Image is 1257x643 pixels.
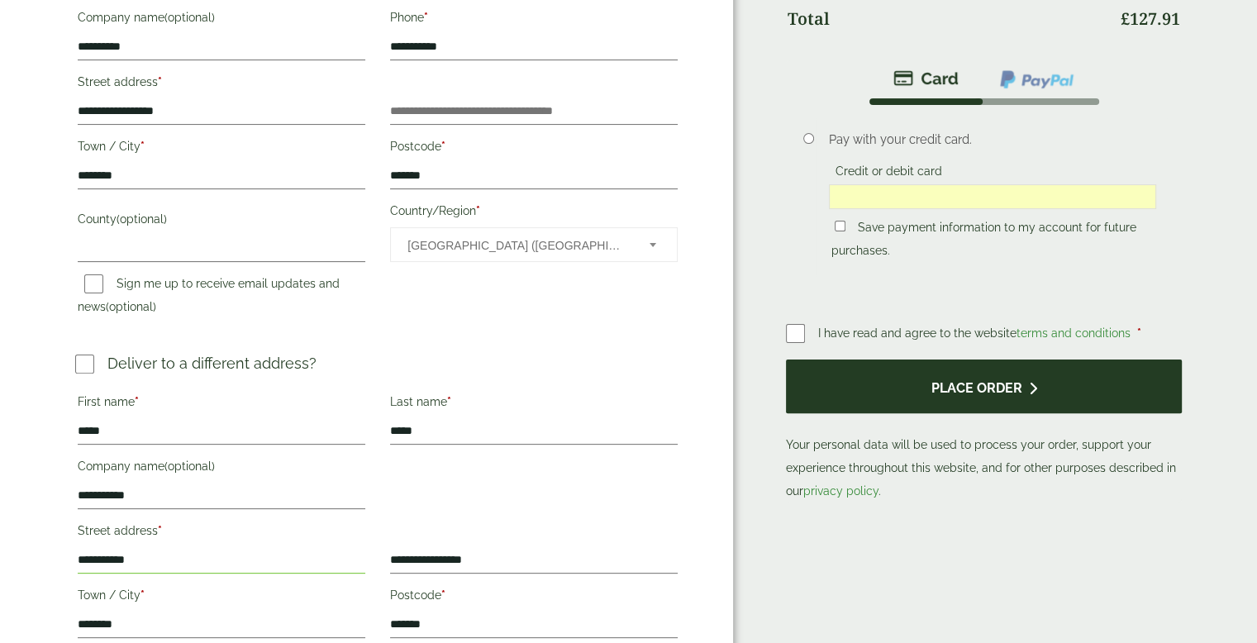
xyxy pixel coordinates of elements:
label: First name [78,390,365,418]
bdi: 127.91 [1121,7,1180,30]
span: United Kingdom (UK) [407,228,627,263]
abbr: required [158,75,162,88]
abbr: required [135,395,139,408]
p: Deliver to a different address? [107,352,317,374]
a: privacy policy [803,484,878,498]
input: Sign me up to receive email updates and news(optional) [84,274,103,293]
abbr: required [441,588,445,602]
label: Postcode [390,135,678,163]
label: Sign me up to receive email updates and news [78,277,340,318]
abbr: required [447,395,451,408]
label: Last name [390,390,678,418]
a: terms and conditions [1017,326,1131,340]
iframe: Secure card payment input frame [834,189,1151,204]
label: Company name [78,6,365,34]
abbr: required [1137,326,1141,340]
abbr: required [140,140,145,153]
abbr: required [140,588,145,602]
label: Town / City [78,583,365,612]
span: (optional) [106,300,156,313]
span: Country/Region [390,227,678,262]
img: ppcp-gateway.png [998,69,1075,90]
p: Your personal data will be used to process your order, support your experience throughout this we... [786,360,1182,502]
span: (optional) [164,11,215,24]
abbr: required [158,524,162,537]
img: stripe.png [893,69,959,88]
label: Postcode [390,583,678,612]
span: £ [1121,7,1130,30]
abbr: required [476,204,480,217]
p: Pay with your credit card. [829,131,1156,149]
span: (optional) [164,460,215,473]
label: Street address [78,519,365,547]
label: Company name [78,455,365,483]
span: (optional) [117,212,167,226]
abbr: required [424,11,428,24]
label: Phone [390,6,678,34]
label: Credit or debit card [829,164,949,183]
label: Town / City [78,135,365,163]
label: County [78,207,365,236]
label: Street address [78,70,365,98]
label: Country/Region [390,199,678,227]
span: I have read and agree to the website [818,326,1134,340]
button: Place order [786,360,1182,413]
label: Save payment information to my account for future purchases. [831,221,1136,262]
abbr: required [441,140,445,153]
